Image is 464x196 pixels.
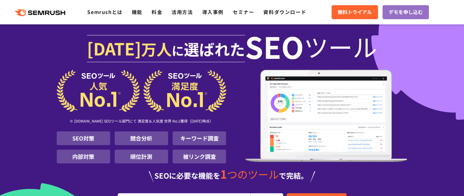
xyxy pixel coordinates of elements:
[184,38,245,60] span: 選ばれた
[115,150,168,163] li: 順位計測
[132,8,142,16] a: 機能
[172,41,184,59] span: に
[227,167,279,182] span: つのツール
[57,168,408,182] div: SEOに必要な機能を
[57,131,110,145] li: SEO対策
[173,150,226,163] li: 被リンク調査
[152,8,162,16] a: 料金
[220,166,227,182] span: 1
[57,150,110,163] li: 内部対策
[87,8,122,16] a: Semrushとは
[115,131,168,145] li: 競合分析
[57,112,226,131] div: ※ [DOMAIN_NAME] SEOツール部門にて 満足度＆人気度 世界 No.1獲得（[DATE]時点）
[263,8,306,16] a: 資料ダウンロード
[87,36,141,60] span: [DATE]
[171,8,193,16] a: 活用方法
[332,5,378,19] a: 無料トライアル
[383,5,429,19] a: デモを申し込む
[233,8,254,16] a: セミナー
[245,34,304,59] span: SEO
[304,34,377,59] span: ツール
[173,131,226,145] li: キーワード調査
[141,38,172,60] span: 万人
[389,8,423,16] span: デモを申し込む
[338,8,372,16] span: 無料トライアル
[279,170,308,181] span: で完結。
[202,8,224,16] a: 導入事例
